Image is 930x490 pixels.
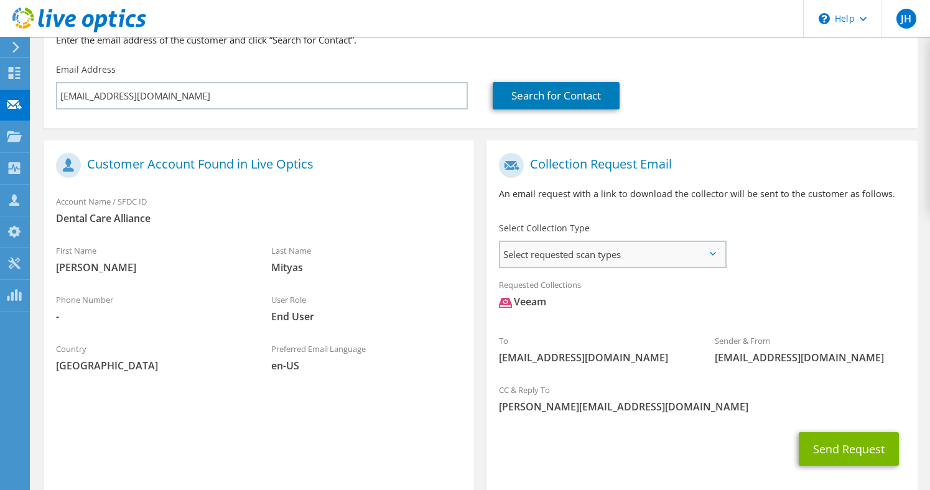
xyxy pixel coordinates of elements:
[715,351,905,364] span: [EMAIL_ADDRESS][DOMAIN_NAME]
[56,153,455,178] h1: Customer Account Found in Live Optics
[56,33,905,47] h3: Enter the email address of the customer and click “Search for Contact”.
[499,153,898,178] h1: Collection Request Email
[271,261,462,274] span: Mityas
[271,359,462,372] span: en-US
[259,287,474,330] div: User Role
[44,238,259,280] div: First Name
[44,287,259,330] div: Phone Number
[500,242,724,267] span: Select requested scan types
[271,310,462,323] span: End User
[486,328,702,371] div: To
[44,188,474,231] div: Account Name / SFDC ID
[56,261,246,274] span: [PERSON_NAME]
[44,336,259,379] div: Country
[486,377,917,420] div: CC & Reply To
[56,310,246,323] span: -
[702,328,918,371] div: Sender & From
[799,432,899,466] button: Send Request
[499,400,904,414] span: [PERSON_NAME][EMAIL_ADDRESS][DOMAIN_NAME]
[499,351,689,364] span: [EMAIL_ADDRESS][DOMAIN_NAME]
[819,13,830,24] svg: \n
[259,336,474,379] div: Preferred Email Language
[486,272,917,321] div: Requested Collections
[56,63,116,76] label: Email Address
[499,187,904,201] p: An email request with a link to download the collector will be sent to the customer as follows.
[259,238,474,280] div: Last Name
[493,82,620,109] a: Search for Contact
[499,222,590,234] label: Select Collection Type
[56,359,246,372] span: [GEOGRAPHIC_DATA]
[499,295,546,309] div: Veeam
[56,211,462,225] span: Dental Care Alliance
[896,9,916,29] span: JH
